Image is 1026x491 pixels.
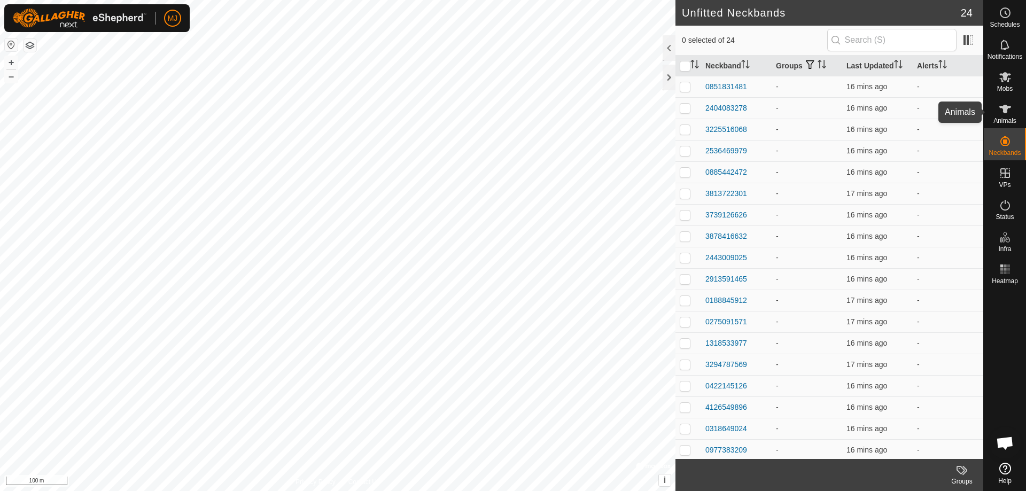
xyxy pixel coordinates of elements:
th: Last Updated [842,56,913,76]
span: 29 Aug 2025, 2:00 pm [846,104,887,112]
span: i [664,476,666,485]
span: 29 Aug 2025, 2:00 pm [846,403,887,411]
span: 29 Aug 2025, 2:00 pm [846,82,887,91]
td: - [913,204,983,225]
td: - [772,396,842,418]
div: Groups [941,477,983,486]
div: 2536469979 [705,145,747,157]
td: - [772,311,842,332]
span: 29 Aug 2025, 2:00 pm [846,296,887,305]
div: 0851831481 [705,81,747,92]
span: 29 Aug 2025, 2:00 pm [846,360,887,369]
span: Animals [993,118,1016,124]
span: Neckbands [989,150,1021,156]
a: Contact Us [348,477,380,487]
td: - [913,119,983,140]
td: - [772,418,842,439]
span: 29 Aug 2025, 2:00 pm [846,168,887,176]
td: - [772,183,842,204]
span: 29 Aug 2025, 2:00 pm [846,146,887,155]
span: 29 Aug 2025, 2:00 pm [846,339,887,347]
h2: Unfitted Neckbands [682,6,961,19]
span: VPs [999,182,1011,188]
button: Map Layers [24,39,36,52]
td: - [913,76,983,97]
p-sorticon: Activate to sort [818,61,826,70]
button: i [659,474,671,486]
span: 29 Aug 2025, 2:00 pm [846,381,887,390]
td: - [913,97,983,119]
td: - [913,268,983,290]
a: Open chat [989,427,1021,459]
td: - [772,140,842,161]
td: - [913,225,983,247]
div: 3225516068 [705,124,747,135]
td: - [913,354,983,375]
td: - [772,332,842,354]
span: 29 Aug 2025, 2:00 pm [846,424,887,433]
td: - [772,161,842,183]
td: - [913,183,983,204]
td: - [913,439,983,461]
span: Help [998,478,1012,484]
p-sorticon: Activate to sort [741,61,750,70]
div: 4126549896 [705,402,747,413]
span: 0 selected of 24 [682,35,827,46]
p-sorticon: Activate to sort [938,61,947,70]
td: - [913,418,983,439]
p-sorticon: Activate to sort [894,61,903,70]
div: 0275091571 [705,316,747,328]
button: – [5,70,18,83]
th: Alerts [913,56,983,76]
td: - [772,76,842,97]
td: - [913,140,983,161]
td: - [913,332,983,354]
button: Reset Map [5,38,18,51]
td: - [913,311,983,332]
div: 2404083278 [705,103,747,114]
a: Privacy Policy [296,477,336,487]
span: 29 Aug 2025, 2:00 pm [846,253,887,262]
div: 0885442472 [705,167,747,178]
td: - [772,225,842,247]
td: - [772,204,842,225]
span: Heatmap [992,278,1018,284]
span: Mobs [997,85,1013,92]
td: - [772,247,842,268]
img: Gallagher Logo [13,9,146,28]
span: 29 Aug 2025, 2:00 pm [846,232,887,240]
td: - [913,247,983,268]
td: - [772,290,842,311]
td: - [772,97,842,119]
th: Groups [772,56,842,76]
td: - [913,396,983,418]
span: 29 Aug 2025, 2:00 pm [846,275,887,283]
p-sorticon: Activate to sort [690,61,699,70]
div: 3294787569 [705,359,747,370]
span: 29 Aug 2025, 2:00 pm [846,446,887,454]
div: 3739126626 [705,209,747,221]
div: 0422145126 [705,380,747,392]
div: 3878416632 [705,231,747,242]
span: 29 Aug 2025, 2:00 pm [846,317,887,326]
span: 29 Aug 2025, 2:00 pm [846,125,887,134]
input: Search (S) [827,29,957,51]
span: 24 [961,5,973,21]
th: Neckband [701,56,772,76]
td: - [772,439,842,461]
a: Help [984,458,1026,488]
td: - [772,268,842,290]
div: 3813722301 [705,188,747,199]
td: - [772,375,842,396]
div: 2913591465 [705,274,747,285]
span: 29 Aug 2025, 2:00 pm [846,189,887,198]
div: 0188845912 [705,295,747,306]
td: - [772,354,842,375]
td: - [772,119,842,140]
td: - [913,161,983,183]
div: 2443009025 [705,252,747,263]
span: MJ [168,13,178,24]
td: - [913,290,983,311]
span: Status [996,214,1014,220]
td: - [913,375,983,396]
